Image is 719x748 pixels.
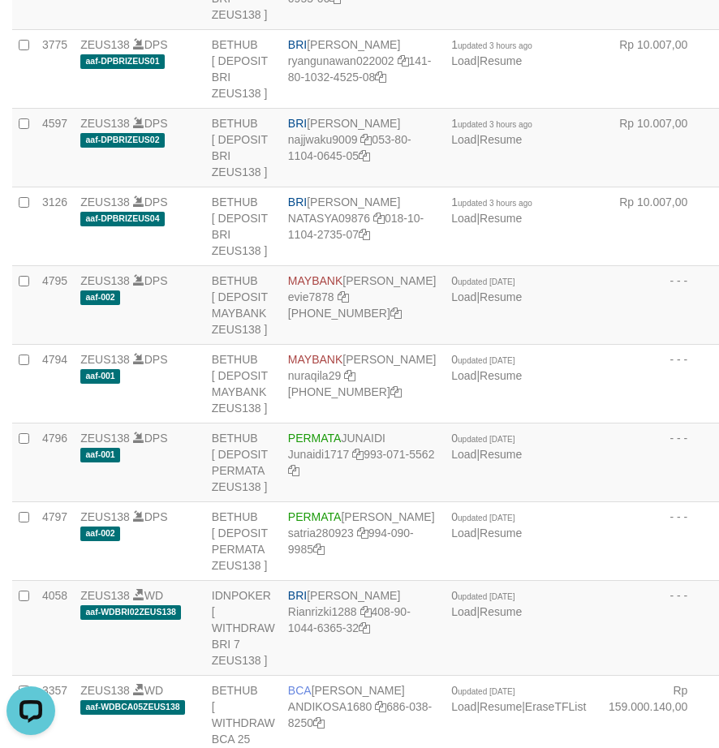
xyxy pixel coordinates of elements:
[480,133,522,146] a: Resume
[288,448,350,461] a: Junaidi1717
[282,187,445,265] td: [PERSON_NAME] 018-10-1104-2735-07
[282,344,445,423] td: [PERSON_NAME] [PHONE_NUMBER]
[80,196,130,208] a: ZEUS138
[458,120,532,129] span: updated 3 hours ago
[458,356,514,365] span: updated [DATE]
[74,108,205,187] td: DPS
[288,274,342,287] span: MAYBANK
[288,432,342,445] span: PERMATA
[458,687,514,696] span: updated [DATE]
[205,265,282,344] td: BETHUB [ DEPOSIT MAYBANK ZEUS138 ]
[451,117,532,146] span: |
[282,265,445,344] td: [PERSON_NAME] [PHONE_NUMBER]
[80,290,120,304] span: aaf-002
[288,527,354,540] a: satria280923
[458,514,514,522] span: updated [DATE]
[373,212,385,225] a: Copy NATASYA09876 to clipboard
[480,212,522,225] a: Resume
[480,700,522,713] a: Resume
[313,716,325,729] a: Copy 6860388250 to clipboard
[451,212,476,225] a: Load
[80,684,130,697] a: ZEUS138
[480,369,522,382] a: Resume
[282,580,445,675] td: [PERSON_NAME] 408-90-1044-6365-32
[451,38,532,67] span: |
[74,344,205,423] td: DPS
[74,265,205,344] td: DPS
[592,423,712,501] td: - - -
[525,700,586,713] a: EraseTFList
[288,117,307,130] span: BRI
[74,29,205,108] td: DPS
[451,274,522,303] span: |
[288,369,341,382] a: nuraqila29
[288,196,307,208] span: BRI
[80,527,120,540] span: aaf-002
[288,684,312,697] span: BCA
[80,38,130,51] a: ZEUS138
[592,580,712,675] td: - - -
[451,274,514,287] span: 0
[36,423,74,501] td: 4796
[451,527,476,540] a: Load
[288,353,342,366] span: MAYBANK
[451,448,476,461] a: Load
[288,700,372,713] a: ANDIKOSA1680
[451,117,532,130] span: 1
[592,108,712,187] td: Rp 10.007,00
[74,187,205,265] td: DPS
[74,580,205,675] td: WD
[480,54,522,67] a: Resume
[357,527,368,540] a: Copy satria280923 to clipboard
[36,580,74,675] td: 4058
[592,29,712,108] td: Rp 10.007,00
[451,353,514,366] span: 0
[451,432,522,461] span: |
[451,432,514,445] span: 0
[288,510,342,523] span: PERMATA
[451,54,476,67] a: Load
[480,290,522,303] a: Resume
[458,277,514,286] span: updated [DATE]
[205,344,282,423] td: BETHUB [ DEPOSIT MAYBANK ZEUS138 ]
[6,6,55,55] button: Open LiveChat chat widget
[36,344,74,423] td: 4794
[375,71,386,84] a: Copy 141801032452508 to clipboard
[80,117,130,130] a: ZEUS138
[359,228,370,241] a: Copy 018101104273507 to clipboard
[375,700,386,713] a: Copy ANDIKOSA1680 to clipboard
[80,274,130,287] a: ZEUS138
[313,543,325,556] a: Copy 9940909985 to clipboard
[205,108,282,187] td: BETHUB [ DEPOSIT BRI ZEUS138 ]
[592,344,712,423] td: - - -
[360,133,372,146] a: Copy najjwaku9009 to clipboard
[288,38,307,51] span: BRI
[458,435,514,444] span: updated [DATE]
[338,290,349,303] a: Copy evie7878 to clipboard
[359,149,370,162] a: Copy 053801104064505 to clipboard
[205,29,282,108] td: BETHUB [ DEPOSIT BRI ZEUS138 ]
[74,423,205,501] td: DPS
[458,199,532,208] span: updated 3 hours ago
[36,187,74,265] td: 3126
[451,589,522,618] span: |
[451,196,532,208] span: 1
[458,41,532,50] span: updated 3 hours ago
[390,385,402,398] a: Copy 8743968600 to clipboard
[451,510,522,540] span: |
[282,423,445,501] td: JUNAIDI 993-071-5562
[451,38,532,51] span: 1
[205,580,282,675] td: IDNPOKER [ WITHDRAW BRI 7 ZEUS138 ]
[282,108,445,187] td: [PERSON_NAME] 053-80-1104-0645-05
[80,432,130,445] a: ZEUS138
[288,212,370,225] a: NATASYA09876
[451,589,514,602] span: 0
[592,501,712,580] td: - - -
[282,501,445,580] td: [PERSON_NAME] 994-090-9985
[80,589,130,602] a: ZEUS138
[344,369,355,382] a: Copy nuraqila29 to clipboard
[288,133,358,146] a: najjwaku9009
[205,423,282,501] td: BETHUB [ DEPOSIT PERMATA ZEUS138 ]
[451,684,586,713] span: | |
[480,448,522,461] a: Resume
